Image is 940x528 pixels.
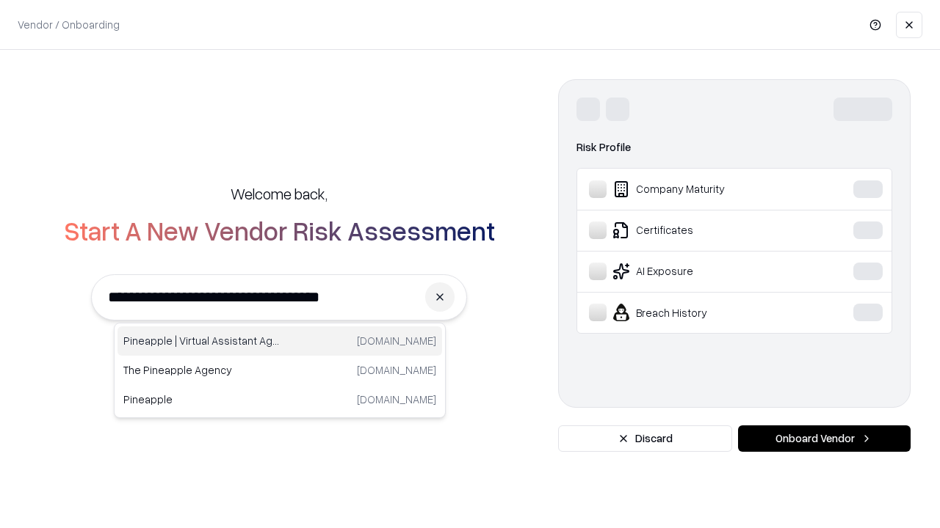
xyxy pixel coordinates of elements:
div: AI Exposure [589,263,809,280]
button: Onboard Vendor [738,425,911,452]
div: Certificates [589,221,809,239]
div: Suggestions [114,323,446,418]
p: Pineapple [123,392,280,407]
p: [DOMAIN_NAME] [357,392,436,407]
p: [DOMAIN_NAME] [357,333,436,348]
h5: Welcome back, [231,183,328,204]
div: Breach History [589,304,809,321]
div: Company Maturity [589,180,809,198]
button: Discard [558,425,732,452]
p: [DOMAIN_NAME] [357,362,436,378]
p: The Pineapple Agency [123,362,280,378]
h2: Start A New Vendor Risk Assessment [64,216,495,245]
p: Vendor / Onboarding [18,17,120,32]
div: Risk Profile [576,139,892,156]
p: Pineapple | Virtual Assistant Agency [123,333,280,348]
